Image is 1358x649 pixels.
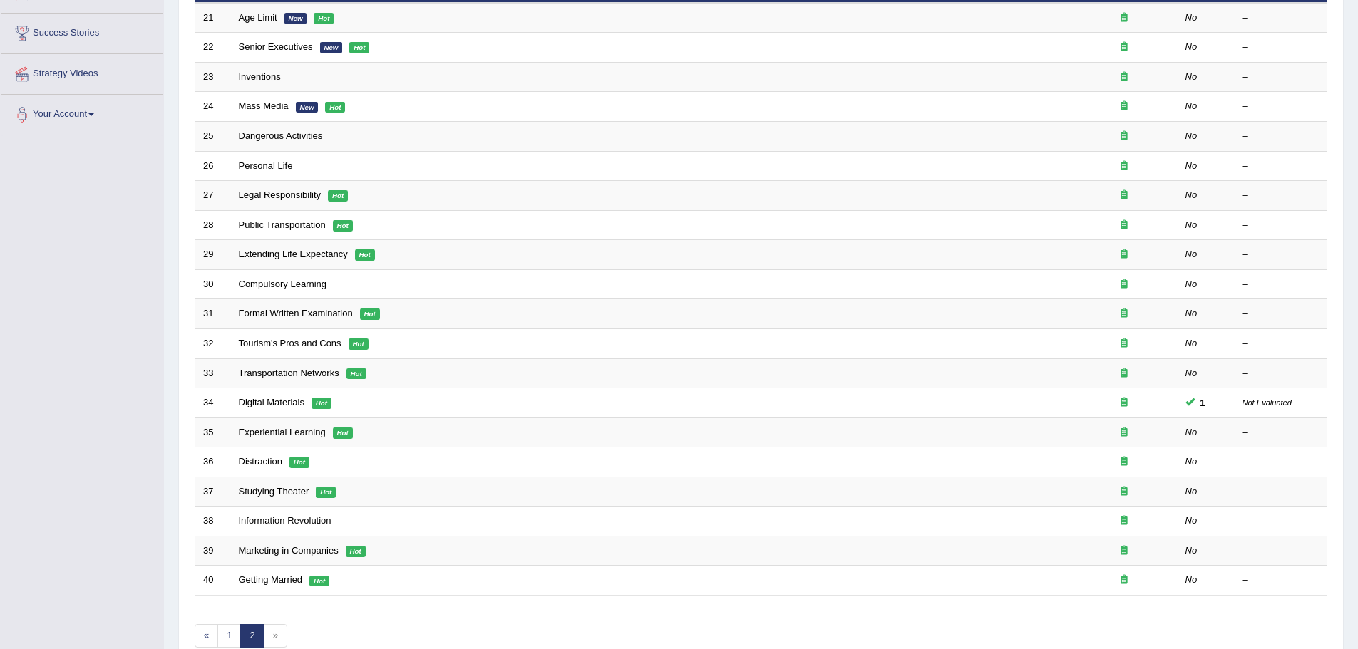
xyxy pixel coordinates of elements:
a: Digital Materials [239,397,304,407]
em: No [1185,574,1198,585]
td: 29 [195,240,231,270]
div: Exam occurring question [1079,337,1170,351]
span: » [264,624,287,648]
td: 40 [195,566,231,596]
em: No [1185,189,1198,200]
em: Hot [325,102,345,113]
div: Exam occurring question [1079,278,1170,291]
em: No [1185,368,1198,378]
a: Success Stories [1,14,163,49]
em: Hot [346,546,366,557]
em: Hot [346,368,366,380]
em: No [1185,338,1198,348]
div: Exam occurring question [1079,455,1170,469]
em: Hot [316,487,336,498]
div: Exam occurring question [1079,11,1170,25]
div: – [1243,100,1320,113]
div: – [1243,455,1320,469]
div: – [1243,485,1320,499]
em: New [320,42,343,53]
a: Getting Married [239,574,303,585]
div: Exam occurring question [1079,248,1170,261]
td: 23 [195,62,231,92]
div: Exam occurring question [1079,100,1170,113]
em: No [1185,41,1198,52]
div: – [1243,278,1320,291]
a: Age Limit [239,12,277,23]
em: No [1185,279,1198,289]
div: Exam occurring question [1079,426,1170,440]
em: Hot [349,42,369,53]
em: Hot [314,13,334,24]
a: Inventions [239,71,281,82]
em: New [284,13,307,24]
em: No [1185,545,1198,556]
a: Your Account [1,95,163,130]
div: Exam occurring question [1079,573,1170,587]
div: – [1243,544,1320,558]
div: – [1243,160,1320,173]
em: No [1185,130,1198,141]
a: Experiential Learning [239,427,326,437]
div: Exam occurring question [1079,544,1170,558]
div: – [1243,337,1320,351]
div: – [1243,130,1320,143]
a: « [195,624,218,648]
em: Hot [333,220,353,232]
em: Hot [309,576,329,587]
td: 35 [195,417,231,447]
td: 33 [195,358,231,388]
small: Not Evaluated [1243,398,1292,407]
a: Legal Responsibility [239,189,322,200]
a: Information Revolution [239,515,331,526]
em: No [1185,456,1198,467]
td: 38 [195,507,231,536]
div: Exam occurring question [1079,219,1170,232]
div: Exam occurring question [1079,485,1170,499]
td: 24 [195,92,231,122]
td: 34 [195,388,231,418]
div: – [1243,514,1320,528]
em: Hot [333,427,353,439]
a: Studying Theater [239,486,309,497]
div: – [1243,248,1320,261]
td: 37 [195,477,231,507]
em: No [1185,515,1198,526]
span: You can still take this question [1195,395,1211,410]
em: Hot [360,308,380,320]
a: Dangerous Activities [239,130,323,141]
em: No [1185,486,1198,497]
td: 28 [195,210,231,240]
div: Exam occurring question [1079,160,1170,173]
a: Formal Written Examination [239,308,353,318]
em: No [1185,249,1198,259]
div: Exam occurring question [1079,130,1170,143]
div: – [1243,307,1320,321]
em: Hot [349,338,369,350]
em: Hot [355,249,375,261]
div: Exam occurring question [1079,514,1170,528]
div: Exam occurring question [1079,367,1170,380]
a: Strategy Videos [1,54,163,90]
td: 25 [195,122,231,152]
div: – [1243,573,1320,587]
div: – [1243,367,1320,380]
a: 2 [240,624,264,648]
a: Distraction [239,456,282,467]
td: 21 [195,3,231,33]
em: Hot [328,190,348,202]
div: – [1243,219,1320,232]
a: Senior Executives [239,41,313,52]
div: – [1243,426,1320,440]
em: No [1185,12,1198,23]
div: – [1243,189,1320,202]
td: 39 [195,536,231,566]
a: Personal Life [239,160,293,171]
em: Hot [289,457,309,468]
td: 27 [195,181,231,211]
em: Hot [312,398,331,409]
td: 30 [195,269,231,299]
div: Exam occurring question [1079,189,1170,202]
em: No [1185,308,1198,318]
a: Public Transportation [239,219,326,230]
